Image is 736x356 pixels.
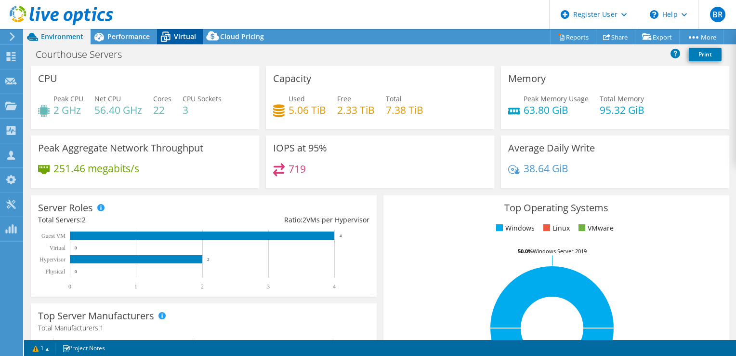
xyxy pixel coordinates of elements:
span: Cloud Pricing [220,32,264,41]
span: Net CPU [94,94,121,103]
text: 4 [340,233,342,238]
span: CPU Sockets [183,94,222,103]
h4: 56.40 GHz [94,105,142,115]
h3: Average Daily Write [508,143,595,153]
span: 1 [100,323,104,332]
li: Linux [541,223,570,233]
a: Project Notes [55,342,112,354]
span: Performance [107,32,150,41]
h1: Courthouse Servers [31,49,137,60]
h3: Server Roles [38,203,93,213]
span: Used [289,94,305,103]
text: Hypervisor [39,256,66,263]
tspan: 50.0% [518,247,533,255]
text: 3 [267,283,270,290]
li: Windows [494,223,535,233]
a: Print [689,48,722,61]
a: More [679,29,724,44]
h4: 7.38 TiB [386,105,423,115]
h3: Memory [508,73,546,84]
h4: 38.64 GiB [524,163,568,174]
text: Virtual [50,245,66,251]
span: 2 [82,215,86,224]
a: Reports [550,29,596,44]
div: Ratio: VMs per Hypervisor [204,215,369,225]
span: BR [710,7,725,22]
a: Export [635,29,680,44]
svg: \n [650,10,658,19]
h3: Peak Aggregate Network Throughput [38,143,203,153]
span: Environment [41,32,83,41]
h4: 2.33 TiB [337,105,375,115]
tspan: Windows Server 2019 [533,247,587,255]
text: 4 [333,283,336,290]
span: Free [337,94,351,103]
h4: 719 [289,164,306,174]
span: Cores [153,94,171,103]
text: 0 [68,283,71,290]
span: Total Memory [600,94,644,103]
li: VMware [576,223,614,233]
span: Peak CPU [53,94,83,103]
h3: Top Server Manufacturers [38,311,154,321]
text: 0 [75,269,77,274]
text: 2 [201,283,204,290]
h4: 3 [183,105,222,115]
h3: CPU [38,73,57,84]
h4: 22 [153,105,171,115]
a: Share [596,29,635,44]
span: 2 [302,215,306,224]
h4: 251.46 megabits/s [53,163,139,174]
text: 1 [134,283,137,290]
text: 2 [207,257,210,262]
h4: Total Manufacturers: [38,323,369,333]
text: 0 [75,246,77,250]
div: Total Servers: [38,215,204,225]
h4: 2 GHz [53,105,83,115]
h3: Capacity [273,73,311,84]
a: 1 [26,342,56,354]
h4: 5.06 TiB [289,105,326,115]
h4: 95.32 GiB [600,105,644,115]
span: Peak Memory Usage [524,94,589,103]
h4: 63.80 GiB [524,105,589,115]
h3: Top Operating Systems [391,203,722,213]
text: Physical [45,268,65,275]
span: Virtual [174,32,196,41]
text: Guest VM [41,233,66,239]
span: Total [386,94,402,103]
h3: IOPS at 95% [273,143,327,153]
